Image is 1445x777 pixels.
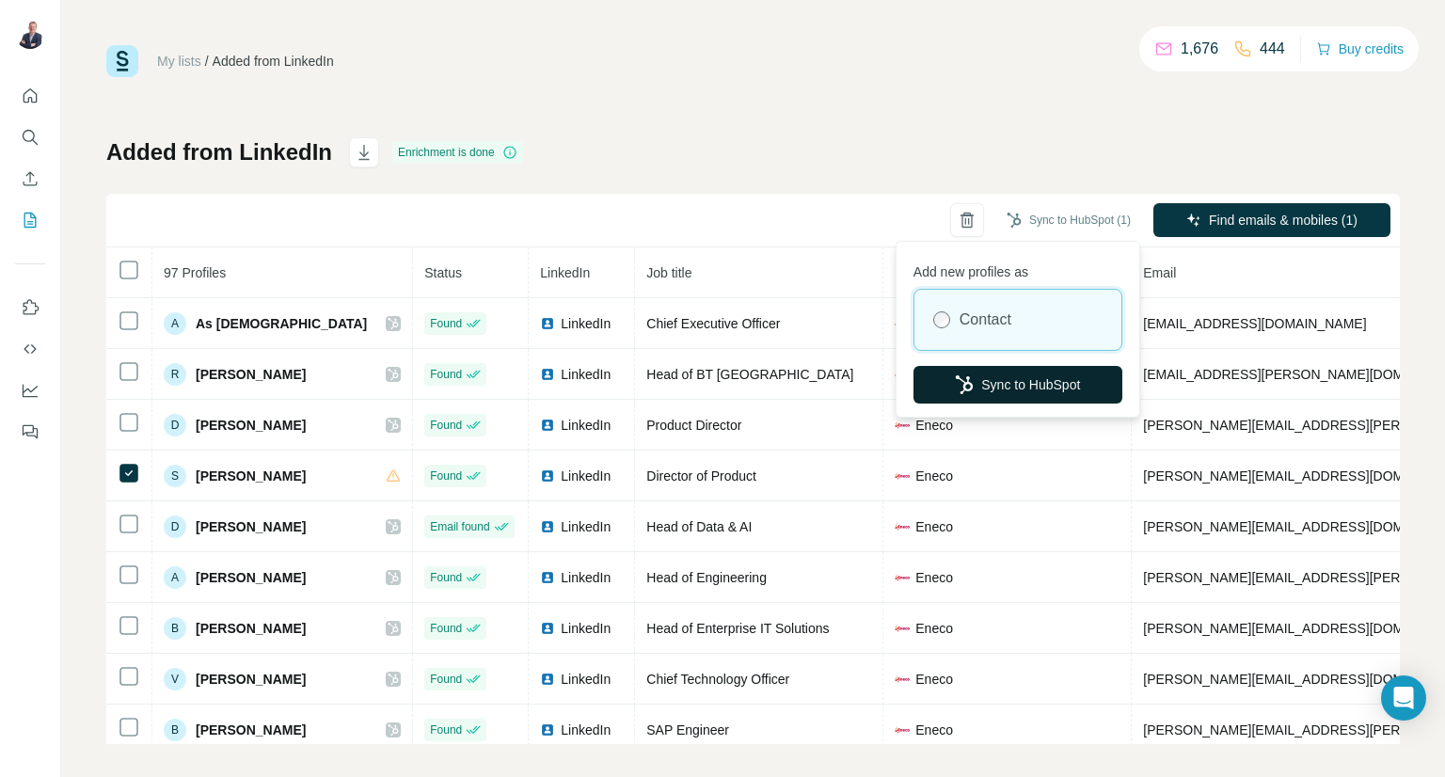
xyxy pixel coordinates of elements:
[430,620,462,637] span: Found
[164,312,186,335] div: A
[646,468,756,484] span: Director of Product
[1209,211,1358,230] span: Find emails & mobiles (1)
[15,79,45,113] button: Quick start
[164,265,226,280] span: 97 Profiles
[15,203,45,237] button: My lists
[430,315,462,332] span: Found
[646,570,767,585] span: Head of Engineering
[915,619,953,638] span: Eneco
[895,570,910,585] img: company-logo
[15,332,45,366] button: Use Surfe API
[915,467,953,485] span: Eneco
[646,367,853,382] span: Head of BT [GEOGRAPHIC_DATA]
[1316,36,1404,62] button: Buy credits
[895,519,910,534] img: company-logo
[993,206,1144,234] button: Sync to HubSpot (1)
[540,265,590,280] span: LinkedIn
[196,365,306,384] span: [PERSON_NAME]
[430,366,462,383] span: Found
[561,721,611,739] span: LinkedIn
[164,668,186,690] div: V
[430,468,462,484] span: Found
[540,316,555,331] img: LinkedIn logo
[561,619,611,638] span: LinkedIn
[392,141,523,164] div: Enrichment is done
[196,568,306,587] span: [PERSON_NAME]
[1381,675,1426,721] div: Open Intercom Messenger
[540,468,555,484] img: LinkedIn logo
[915,721,953,739] span: Eneco
[561,467,611,485] span: LinkedIn
[561,517,611,536] span: LinkedIn
[424,265,462,280] span: Status
[164,363,186,386] div: R
[646,722,729,737] span: SAP Engineer
[1260,38,1285,60] p: 444
[164,515,186,538] div: D
[15,19,45,49] img: Avatar
[915,670,953,689] span: Eneco
[540,367,555,382] img: LinkedIn logo
[540,519,555,534] img: LinkedIn logo
[895,722,910,737] img: company-logo
[15,291,45,325] button: Use Surfe on LinkedIn
[164,566,186,589] div: A
[430,417,462,434] span: Found
[196,467,306,485] span: [PERSON_NAME]
[205,52,209,71] li: /
[1143,265,1176,280] span: Email
[561,568,611,587] span: LinkedIn
[1143,316,1366,331] span: [EMAIL_ADDRESS][DOMAIN_NAME]
[213,52,334,71] div: Added from LinkedIn
[646,265,691,280] span: Job title
[540,418,555,433] img: LinkedIn logo
[895,621,910,636] img: company-logo
[430,569,462,586] span: Found
[15,415,45,449] button: Feedback
[164,617,186,640] div: B
[1181,38,1218,60] p: 1,676
[196,721,306,739] span: [PERSON_NAME]
[540,672,555,687] img: LinkedIn logo
[540,722,555,737] img: LinkedIn logo
[164,719,186,741] div: B
[561,365,611,384] span: LinkedIn
[646,672,789,687] span: Chief Technology Officer
[895,672,910,687] img: company-logo
[430,721,462,738] span: Found
[915,416,953,435] span: Eneco
[960,309,1011,331] label: Contact
[196,619,306,638] span: [PERSON_NAME]
[15,162,45,196] button: Enrich CSV
[15,120,45,154] button: Search
[561,314,611,333] span: LinkedIn
[196,314,367,333] span: As [DEMOGRAPHIC_DATA]
[915,517,953,536] span: Eneco
[1153,203,1390,237] button: Find emails & mobiles (1)
[430,518,489,535] span: Email found
[157,54,201,69] a: My lists
[646,418,741,433] span: Product Director
[646,316,780,331] span: Chief Executive Officer
[196,670,306,689] span: [PERSON_NAME]
[106,45,138,77] img: Surfe Logo
[430,671,462,688] span: Found
[196,517,306,536] span: [PERSON_NAME]
[540,621,555,636] img: LinkedIn logo
[106,137,332,167] h1: Added from LinkedIn
[15,373,45,407] button: Dashboard
[540,570,555,585] img: LinkedIn logo
[895,418,910,433] img: company-logo
[913,255,1122,281] p: Add new profiles as
[915,568,953,587] span: Eneco
[646,621,829,636] span: Head of Enterprise IT Solutions
[895,468,910,484] img: company-logo
[561,416,611,435] span: LinkedIn
[164,414,186,436] div: D
[196,416,306,435] span: [PERSON_NAME]
[561,670,611,689] span: LinkedIn
[164,465,186,487] div: S
[646,519,752,534] span: Head of Data & AI
[913,366,1122,404] button: Sync to HubSpot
